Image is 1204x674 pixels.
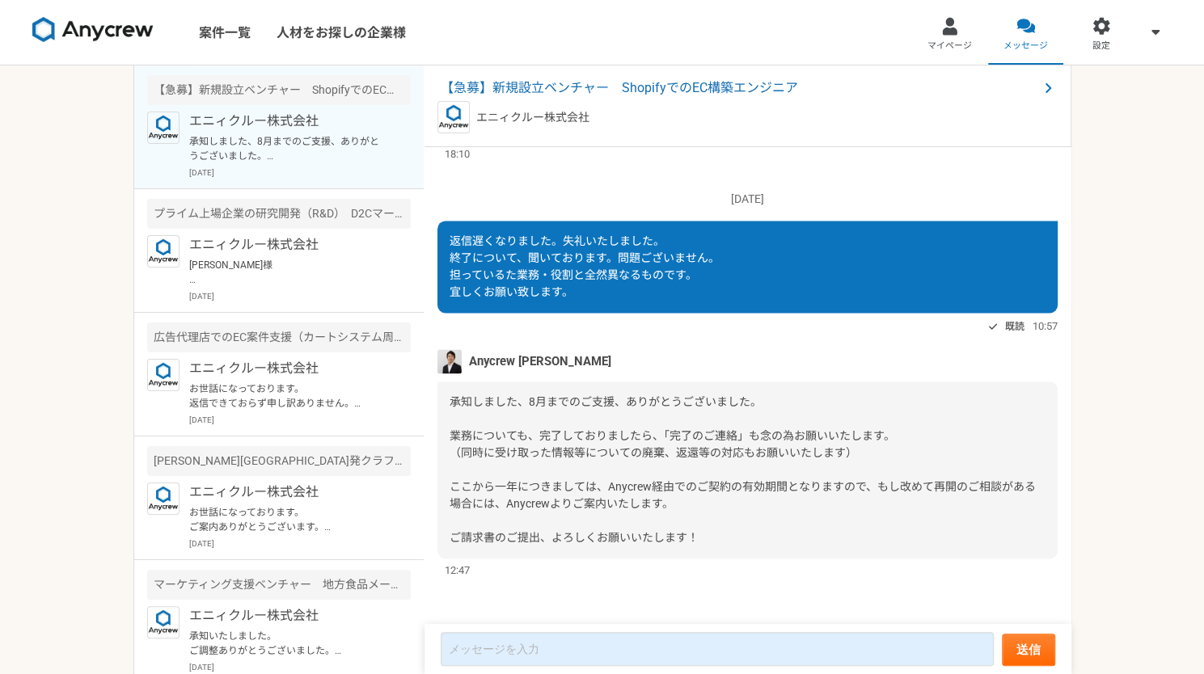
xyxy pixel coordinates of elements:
button: 送信 [1002,634,1055,666]
p: お世話になっております。 返信できておらず申し訳ありません。 こちらの件、可能ではありますが、EC支援の実績や、実施する頻度も多くなく、どこまでの粒度で実施するかによりますが、専門家かと言えるか... [189,381,389,411]
span: 既読 [1005,317,1024,336]
p: エニィクルー株式会社 [189,482,389,502]
span: メッセージ [1003,40,1048,53]
p: [DATE] [189,661,411,673]
p: お世話になっております。 ご案内ありがとうございます。 大変恐縮ではありますが、こちらの単価で稼働時間、移動時間を考えると難しくなってしまいます。 申し訳ございません。 何卒宜しくお願い致します。 [189,505,389,534]
p: エニィクルー株式会社 [189,112,389,131]
p: エニィクルー株式会社 [476,109,589,126]
p: エニィクルー株式会社 [189,359,389,378]
p: エニィクルー株式会社 [189,606,389,626]
p: [PERSON_NAME]様 こちら、ご連絡が遅れてしまい、大変失礼いたしました。 本件ですが、先方より、急遽、社内の組織体制が変更となり一度、採用自体ストップさせて頂きたいとのご連絡をいただき... [189,258,389,287]
img: logo_text_blue_01.png [147,606,180,638]
img: logo_text_blue_01.png [147,112,180,144]
img: logo_text_blue_01.png [147,235,180,267]
img: logo_text_blue_01.png [437,101,470,133]
div: [PERSON_NAME][GEOGRAPHIC_DATA]発クラフトビールを手がけるベンチャー プロダクト・マーケティングの戦略立案 [147,446,411,476]
div: 広告代理店でのEC案件支援（カートシステム周りのアドバイス） [147,322,411,352]
p: 承知いたしました。 ご調整ありがとうございました。 今後ともよろしくお願いいたします。 [189,629,389,658]
div: マーケティング支援ベンチャー 地方食品メーカーのEC/SNS支援（マーケター） [147,570,411,600]
p: 承知しました、8月までのご支援、ありがとうございました。 業務についても、完了しておりましたら、「完了のご連絡」も念の為お願いいたします。 （同時に受け取った情報等についての廃棄、返還等の対応も... [189,134,389,163]
p: [DATE] [189,414,411,426]
span: マイページ [927,40,972,53]
p: [DATE] [189,290,411,302]
img: 8DqYSo04kwAAAAASUVORK5CYII= [32,17,154,43]
p: エニィクルー株式会社 [189,235,389,255]
span: 設定 [1092,40,1110,53]
span: 【急募】新規設立ベンチャー ShopifyでのEC構築エンジニア [441,78,1038,98]
div: 【急募】新規設立ベンチャー ShopifyでのEC構築エンジニア [147,75,411,105]
img: MHYT8150_2.jpg [437,349,462,373]
span: 10:57 [1033,318,1058,334]
img: logo_text_blue_01.png [147,359,180,391]
p: [DATE] [189,537,411,550]
span: 返信遅くなりました。失礼いたしました。 終了について、聞いております。問題ございません。 担っているた業務・役割と全然異なるものです。 宜しくお願い致します。 [450,234,720,298]
span: Anycrew [PERSON_NAME] [469,352,611,370]
div: プライム上場企業の研究開発（R&D） D2Cマーケティング施策の実行・改善 [147,199,411,229]
span: 18:10 [445,146,470,162]
span: 12:47 [445,562,470,578]
img: logo_text_blue_01.png [147,482,180,515]
p: [DATE] [189,166,411,179]
p: [DATE] [437,191,1058,208]
span: 承知しました、8月までのご支援、ありがとうございました。 業務についても、完了しておりましたら、「完了のご連絡」も念の為お願いいたします。 （同時に受け取った情報等についての廃棄、返還等の対応も... [450,395,1036,544]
